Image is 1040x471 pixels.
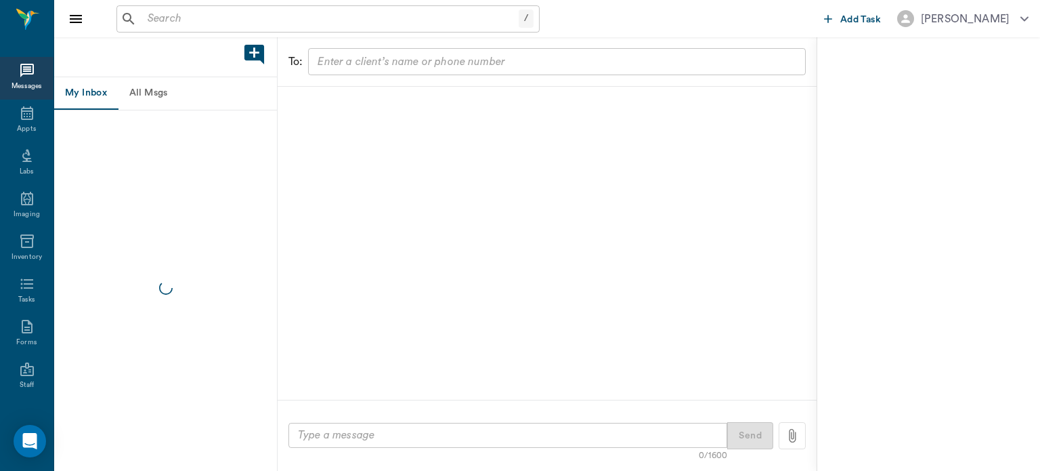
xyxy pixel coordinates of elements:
div: [PERSON_NAME] [921,11,1010,27]
div: Tasks [18,295,35,305]
input: Enter a client’s name or phone number [312,52,800,71]
button: Close drawer [62,5,89,33]
div: 0/1600 [699,449,727,462]
div: Labs [20,167,34,177]
div: / [519,9,534,28]
button: My Inbox [54,77,118,110]
button: [PERSON_NAME] [886,6,1039,31]
button: Add Task [819,6,886,31]
div: Forms [16,337,37,348]
div: Open Intercom Messenger [14,425,46,457]
div: Appts [17,124,36,134]
div: Staff [20,380,34,390]
div: To: [288,54,303,70]
input: Search [142,9,519,28]
div: Message tabs [54,77,277,110]
div: Inventory [12,252,42,262]
button: All Msgs [118,77,179,110]
div: Imaging [14,209,40,220]
div: Messages [12,81,43,91]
